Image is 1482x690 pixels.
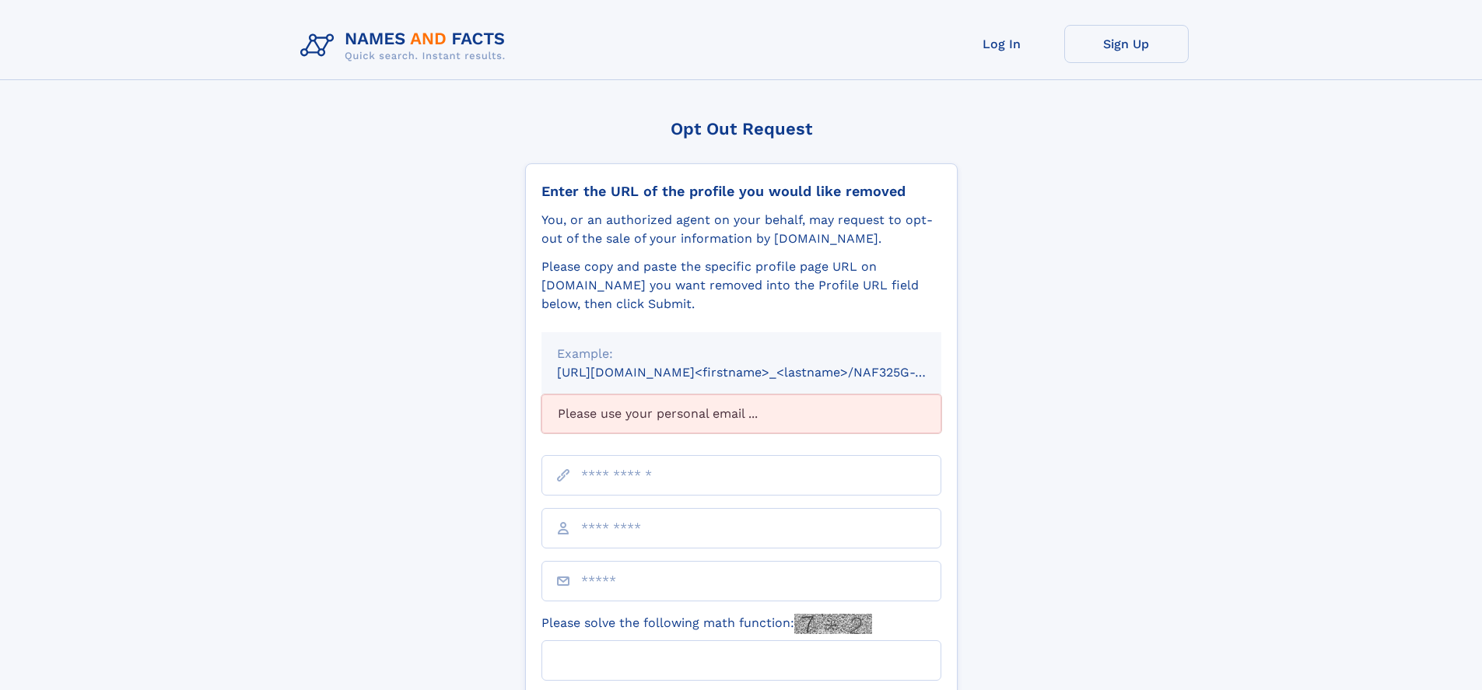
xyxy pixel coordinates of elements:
div: Example: [557,345,926,363]
div: Enter the URL of the profile you would like removed [541,183,941,200]
label: Please solve the following math function: [541,614,872,634]
small: [URL][DOMAIN_NAME]<firstname>_<lastname>/NAF325G-xxxxxxxx [557,365,971,380]
img: Logo Names and Facts [294,25,518,67]
a: Sign Up [1064,25,1189,63]
div: Please copy and paste the specific profile page URL on [DOMAIN_NAME] you want removed into the Pr... [541,257,941,313]
div: You, or an authorized agent on your behalf, may request to opt-out of the sale of your informatio... [541,211,941,248]
a: Log In [940,25,1064,63]
div: Opt Out Request [525,119,958,138]
div: Please use your personal email ... [541,394,941,433]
